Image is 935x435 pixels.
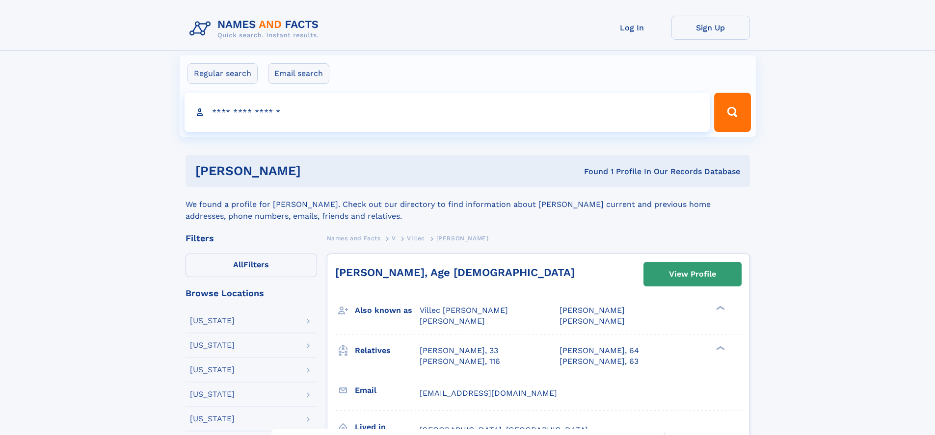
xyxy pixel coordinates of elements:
[186,289,317,298] div: Browse Locations
[644,262,741,286] a: View Profile
[190,366,235,374] div: [US_STATE]
[186,187,750,222] div: We found a profile for [PERSON_NAME]. Check out our directory to find information about [PERSON_N...
[407,232,425,244] a: Villec
[355,382,420,399] h3: Email
[420,306,508,315] span: Villec [PERSON_NAME]
[392,232,396,244] a: V
[436,235,489,242] span: [PERSON_NAME]
[190,317,235,325] div: [US_STATE]
[190,390,235,398] div: [US_STATE]
[714,305,725,311] div: ❯
[190,415,235,423] div: [US_STATE]
[669,263,716,285] div: View Profile
[190,341,235,349] div: [US_STATE]
[560,316,625,326] span: [PERSON_NAME]
[327,232,381,244] a: Names and Facts
[268,63,329,84] label: Email search
[420,316,485,326] span: [PERSON_NAME]
[355,302,420,319] h3: Also known as
[593,16,671,40] a: Log In
[420,425,588,435] span: [GEOGRAPHIC_DATA], [GEOGRAPHIC_DATA]
[195,165,443,177] h1: [PERSON_NAME]
[714,345,725,351] div: ❯
[671,16,750,40] a: Sign Up
[420,345,498,356] a: [PERSON_NAME], 33
[407,235,425,242] span: Villec
[560,345,639,356] a: [PERSON_NAME], 64
[560,356,639,367] a: [PERSON_NAME], 63
[186,16,327,42] img: Logo Names and Facts
[335,266,575,279] a: [PERSON_NAME], Age [DEMOGRAPHIC_DATA]
[187,63,258,84] label: Regular search
[233,260,243,269] span: All
[392,235,396,242] span: V
[185,93,710,132] input: search input
[420,388,557,398] span: [EMAIL_ADDRESS][DOMAIN_NAME]
[186,254,317,277] label: Filters
[355,342,420,359] h3: Relatives
[560,306,625,315] span: [PERSON_NAME]
[420,356,500,367] a: [PERSON_NAME], 116
[186,234,317,243] div: Filters
[714,93,750,132] button: Search Button
[442,166,740,177] div: Found 1 Profile In Our Records Database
